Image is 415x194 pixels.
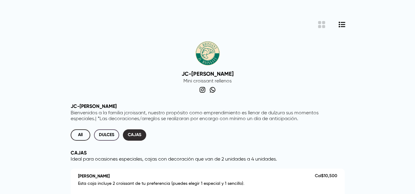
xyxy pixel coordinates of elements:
p: Esta caja incluye 2 croissant de tu preferencia (puedes elegir 1 especial y 1 sencillo). [78,181,315,189]
h2: JC-[PERSON_NAME] [71,103,345,109]
a: social-link-WHATSAPP [208,86,217,94]
button: List View Button [338,20,346,29]
button: CAJAS [123,129,146,141]
p: Mini croissant rellenos [182,78,234,84]
a: social-link-INSTAGRAM [198,86,207,94]
button: DULCES [94,129,119,141]
button: Grid View Button [317,20,327,29]
span: DULCES [99,131,114,139]
span: All [76,131,85,139]
span: CAJAS [128,131,141,139]
h3: CAJAS [71,150,345,156]
button: All [71,129,90,141]
h1: JC-[PERSON_NAME] [182,70,234,77]
p: Col$ 10,500 [315,173,337,179]
p: Ideal para ocasiones especiales, cajas con decoración que van de 2 unidades a 4 unidades. [71,157,345,162]
h4: [PERSON_NAME] [78,173,110,179]
p: Bienvenidos a la familia jcroissant, nuestro propósito como emprendimiento es llenar de dulzura s... [71,110,345,122]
